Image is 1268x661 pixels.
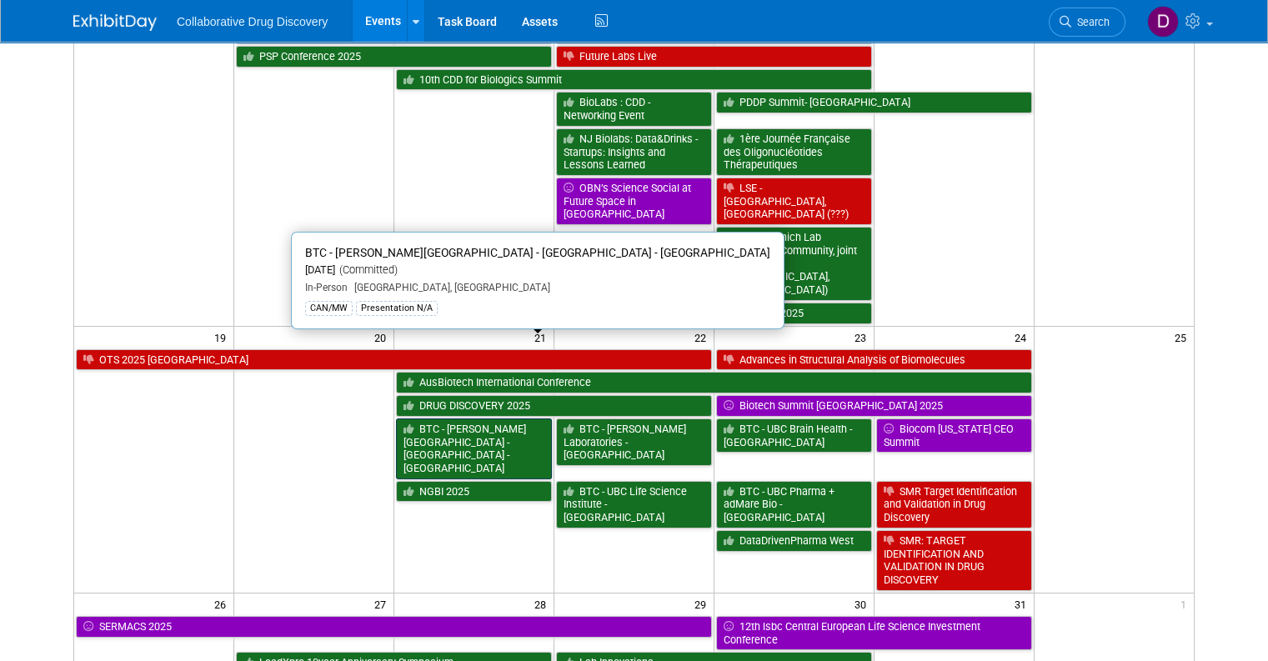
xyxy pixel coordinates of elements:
span: 1 [1179,593,1194,614]
a: Biotech Summit [GEOGRAPHIC_DATA] 2025 [716,395,1032,417]
span: 21 [533,327,554,348]
span: 25 [1173,327,1194,348]
span: 30 [853,593,874,614]
span: 27 [373,593,393,614]
span: Search [1071,16,1110,28]
a: OTS 2025 [GEOGRAPHIC_DATA] [76,349,712,371]
a: BTC - UBC Life Science Institute - [GEOGRAPHIC_DATA] [556,481,712,528]
span: 29 [693,593,714,614]
a: DRUG DISCOVERY 2025 [396,395,712,417]
img: Daniel Castro [1147,6,1179,38]
a: SLAS:Munich Lab Automation Community, joint meeting ([GEOGRAPHIC_DATA], [GEOGRAPHIC_DATA]) [716,227,872,301]
a: SERMACS 2025 [76,616,712,638]
span: 19 [213,327,233,348]
a: PDDP Summit- [GEOGRAPHIC_DATA] [716,92,1032,113]
a: 10th CDD for Biologics Summit [396,69,872,91]
span: 20 [373,327,393,348]
a: 1ère Journée Française des Oligonucléotides Thérapeutiques [716,128,872,176]
span: 24 [1013,327,1034,348]
a: BTC - UBC Pharma + adMare Bio - [GEOGRAPHIC_DATA] [716,481,872,528]
a: Advances in Structural Analysis of Biomolecules [716,349,1032,371]
a: BTC - UBC Brain Health - [GEOGRAPHIC_DATA] [716,418,872,453]
span: BTC - [PERSON_NAME][GEOGRAPHIC_DATA] - [GEOGRAPHIC_DATA] - [GEOGRAPHIC_DATA] [305,246,770,259]
a: 12th lsbc Central European Life Science Investment Conference [716,616,1032,650]
a: Search [1049,8,1125,37]
span: 26 [213,593,233,614]
img: ExhibitDay [73,14,157,31]
div: CAN/MW [305,301,353,316]
a: Biocom [US_STATE] CEO Summit [876,418,1032,453]
a: TechBio 2025 [716,303,872,324]
a: BTC - [PERSON_NAME][GEOGRAPHIC_DATA] - [GEOGRAPHIC_DATA] - [GEOGRAPHIC_DATA] [396,418,552,479]
a: DataDrivenPharma West [716,530,872,552]
span: 23 [853,327,874,348]
div: Presentation N/A [356,301,438,316]
span: In-Person [305,282,348,293]
a: AusBiotech International Conference [396,372,1031,393]
a: NGBI 2025 [396,481,552,503]
a: SMR Target Identification and Validation in Drug Discovery [876,481,1032,528]
a: OBN’s Science Social at Future Space in [GEOGRAPHIC_DATA] [556,178,712,225]
span: 28 [533,593,554,614]
span: Collaborative Drug Discovery [177,15,328,28]
span: 31 [1013,593,1034,614]
a: BTC - [PERSON_NAME] Laboratories - [GEOGRAPHIC_DATA] [556,418,712,466]
a: SMR: TARGET IDENTIFICATION AND VALIDATION IN DRUG DISCOVERY [876,530,1032,591]
a: Future Labs Live [556,46,872,68]
a: BioLabs : CDD - Networking Event [556,92,712,126]
span: [GEOGRAPHIC_DATA], [GEOGRAPHIC_DATA] [348,282,550,293]
a: NJ Biolabs: Data&Drinks - Startups: Insights and Lessons Learned [556,128,712,176]
a: LSE - [GEOGRAPHIC_DATA], [GEOGRAPHIC_DATA] (???) [716,178,872,225]
div: [DATE] [305,263,770,278]
span: (Committed) [335,263,398,276]
a: PSP Conference 2025 [236,46,552,68]
span: 22 [693,327,714,348]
